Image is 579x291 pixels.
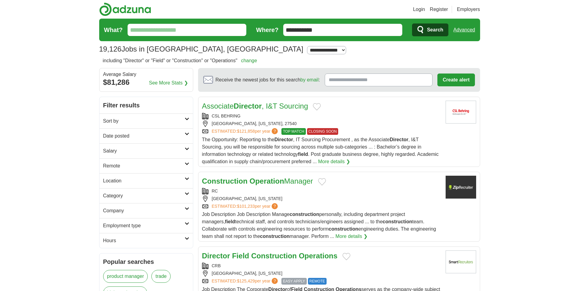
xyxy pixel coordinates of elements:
[103,77,189,88] div: $81,286
[318,158,350,165] a: More details ❯
[202,270,441,277] div: [GEOGRAPHIC_DATA], [US_STATE]
[313,103,321,110] button: Add to favorite jobs
[103,132,185,140] h2: Date posted
[446,101,476,124] img: CSL Behring logo
[103,177,185,185] h2: Location
[308,278,327,285] span: REMOTE
[307,128,338,135] span: CLOSING SOON
[202,177,313,185] a: Construction OperationManager
[272,128,278,134] span: ?
[457,6,480,13] a: Employers
[251,252,297,260] strong: Construction
[300,77,319,82] a: by email
[250,177,284,185] strong: Operation
[202,263,441,269] div: CRB
[290,212,319,217] strong: construction
[430,6,448,13] a: Register
[202,188,441,194] div: RC
[103,270,148,283] a: product manager
[202,212,436,239] span: Job Description Job Description Manage personally, including department project managers, technic...
[453,24,475,36] a: Advanced
[234,102,262,110] strong: Director
[256,25,278,34] label: Where?
[274,137,293,142] strong: Director
[212,203,279,210] a: ESTIMATED:$101,233per year?
[103,57,257,64] h2: including "Director" or "Field" or "Construction" or "Operations"
[202,252,230,260] strong: Director
[103,237,185,244] h2: Hours
[446,176,476,199] img: RC Willey logo
[237,129,255,134] span: $121,858
[100,188,193,203] a: Category
[383,219,412,224] strong: construction
[212,128,279,135] a: ESTIMATED:$121,858per year?
[100,113,193,128] a: Sort by
[103,192,185,199] h2: Category
[232,252,249,260] strong: Field
[318,178,326,185] button: Add to favorite jobs
[335,233,367,240] a: More details ❯
[103,257,189,266] h2: Popular searches
[412,23,448,36] button: Search
[103,72,189,77] div: Average Salary
[202,120,441,127] div: [GEOGRAPHIC_DATA], [US_STATE], 27540
[272,203,278,209] span: ?
[104,25,123,34] label: What?
[202,252,338,260] a: Director Field Construction Operations
[100,97,193,113] h2: Filter results
[212,113,241,118] a: CSL BEHRING
[100,173,193,188] a: Location
[446,250,476,273] img: Company logo
[100,203,193,218] a: Company
[437,74,475,86] button: Create alert
[100,218,193,233] a: Employment type
[260,234,290,239] strong: construction
[342,253,350,260] button: Add to favorite jobs
[427,24,443,36] span: Search
[149,79,188,87] a: See More Stats ❯
[329,226,358,232] strong: construction
[299,252,338,260] strong: Operations
[215,76,320,84] span: Receive the newest jobs for this search :
[390,137,408,142] strong: Director
[272,278,278,284] span: ?
[237,278,255,283] span: $125,429
[99,45,303,53] h1: Jobs in [GEOGRAPHIC_DATA], [GEOGRAPHIC_DATA]
[103,147,185,155] h2: Salary
[202,196,441,202] div: [GEOGRAPHIC_DATA], [US_STATE]
[281,128,306,135] span: TOP MATCH
[103,222,185,229] h2: Employment type
[225,219,235,224] strong: field
[100,158,193,173] a: Remote
[413,6,425,13] a: Login
[151,270,170,283] a: trade
[212,278,279,285] a: ESTIMATED:$125,429per year?
[202,102,308,110] a: AssociateDirector, I&T Sourcing
[237,204,255,209] span: $101,233
[298,152,308,157] strong: field
[241,58,257,63] a: change
[99,2,151,16] img: Adzuna logo
[202,137,439,164] span: The Opportunity: Reporting to the , IT Sourcing Procurement , as the Associate , I&T Sourcing, yo...
[100,128,193,143] a: Date posted
[99,44,121,55] span: 19,126
[202,177,248,185] strong: Construction
[103,117,185,125] h2: Sort by
[100,233,193,248] a: Hours
[103,162,185,170] h2: Remote
[100,143,193,158] a: Salary
[281,278,306,285] span: EASY APPLY
[103,207,185,214] h2: Company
